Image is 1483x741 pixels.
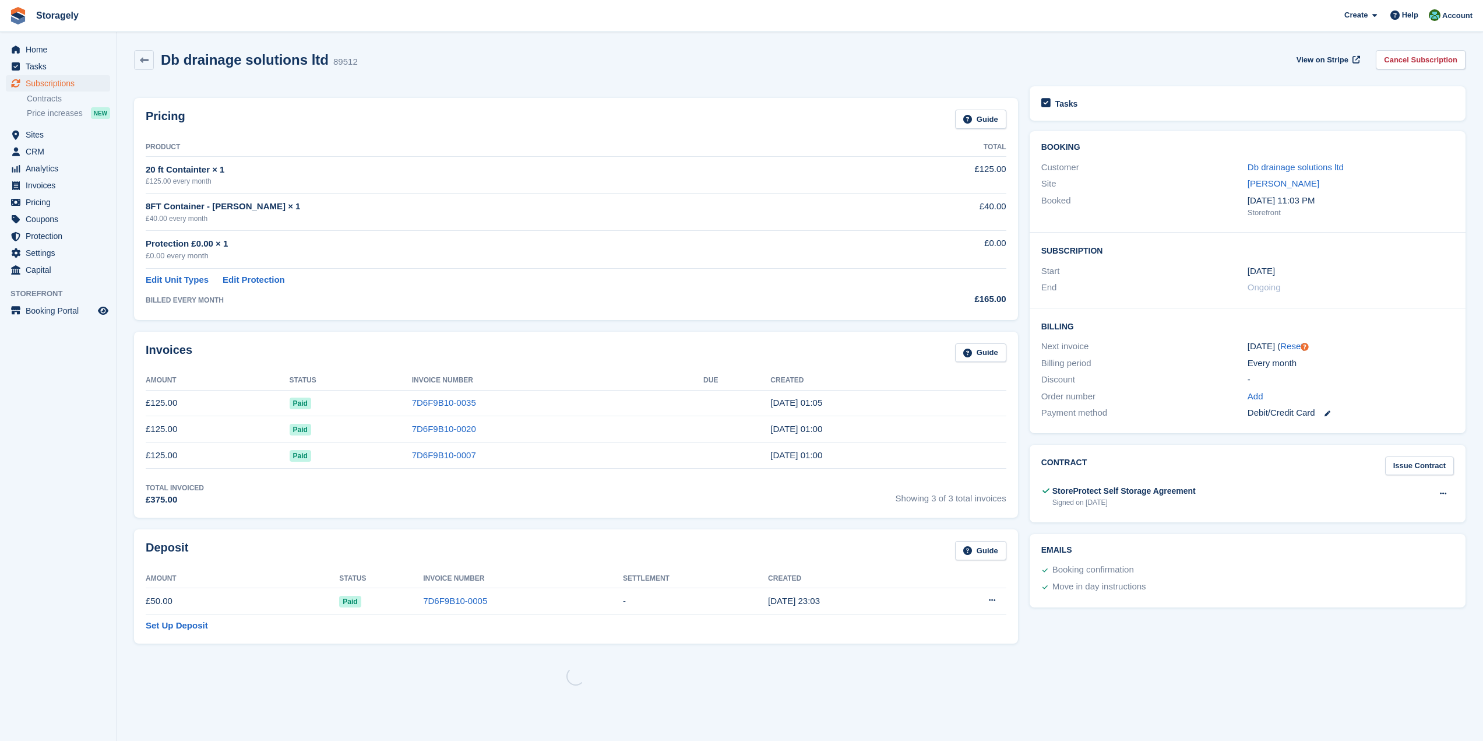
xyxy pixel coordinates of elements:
img: Notifications [1429,9,1440,21]
th: Amount [146,570,339,588]
time: 2025-06-07 00:00:00 UTC [1248,265,1275,278]
a: Set Up Deposit [146,619,208,633]
span: Pricing [26,194,96,210]
a: Guide [955,541,1006,560]
div: 89512 [333,55,358,69]
h2: Contract [1041,456,1087,476]
div: Every month [1248,357,1454,370]
th: Total [860,138,1006,157]
time: 2025-06-05 22:03:33 UTC [768,596,820,606]
th: Invoice Number [412,371,703,390]
div: 8FT Container - [PERSON_NAME] × 1 [146,200,860,213]
div: NEW [91,107,110,119]
span: Help [1402,9,1418,21]
span: Tasks [26,58,96,75]
time: 2025-06-07 00:00:54 UTC [770,450,822,460]
div: Payment method [1041,406,1248,420]
a: menu [6,143,110,160]
a: Add [1248,390,1263,403]
span: Booking Portal [26,303,96,319]
div: £375.00 [146,493,204,507]
a: Edit Protection [223,273,285,287]
div: Discount [1041,373,1248,387]
td: £125.00 [146,443,290,469]
h2: Invoices [146,343,192,363]
div: Billing period [1041,357,1248,370]
div: £125.00 every month [146,176,860,187]
div: Next invoice [1041,340,1248,353]
span: Capital [26,262,96,278]
div: - [1248,373,1454,387]
div: End [1041,281,1248,294]
h2: Pricing [146,110,185,129]
div: £0.00 every month [146,250,860,262]
a: Price increases NEW [27,107,110,120]
h2: Billing [1041,320,1454,332]
a: Guide [955,343,1006,363]
span: CRM [26,143,96,160]
div: Storefront [1248,207,1454,219]
th: Created [770,371,1006,390]
span: Price increases [27,108,83,119]
span: Account [1442,10,1473,22]
span: Paid [290,424,311,436]
div: Booked [1041,194,1248,219]
div: BILLED EVERY MONTH [146,295,860,305]
td: £40.00 [860,194,1006,230]
a: Storagely [31,6,83,25]
a: menu [6,211,110,227]
h2: Booking [1041,143,1454,152]
a: Edit Unit Types [146,273,209,287]
a: menu [6,262,110,278]
h2: Subscription [1041,244,1454,256]
a: Preview store [96,304,110,318]
span: Protection [26,228,96,244]
a: 7D6F9B10-0007 [412,450,476,460]
h2: Tasks [1055,99,1078,109]
span: Storefront [10,288,116,300]
a: View on Stripe [1292,50,1362,69]
div: Move in day instructions [1052,580,1146,594]
a: Contracts [27,93,110,104]
th: Status [339,570,423,588]
a: menu [6,160,110,177]
a: 7D6F9B10-0035 [412,398,476,408]
div: Signed on [DATE] [1052,497,1196,508]
a: Cancel Subscription [1376,50,1466,69]
div: StoreProtect Self Storage Agreement [1052,485,1196,497]
a: [PERSON_NAME] [1248,178,1319,188]
time: 2025-08-07 00:05:48 UTC [770,398,822,408]
th: Invoice Number [423,570,623,588]
span: Paid [290,398,311,409]
a: menu [6,177,110,194]
a: Reset [1280,341,1303,351]
span: Ongoing [1248,282,1281,292]
a: menu [6,58,110,75]
span: Coupons [26,211,96,227]
div: Debit/Credit Card [1248,406,1454,420]
img: stora-icon-8386f47178a22dfd0bd8f6a31ec36ba5ce8667c1dd55bd0f319d3a0aa187defe.svg [9,7,27,24]
span: Create [1344,9,1368,21]
span: Sites [26,127,96,143]
div: Total Invoiced [146,483,204,493]
div: Order number [1041,390,1248,403]
div: Tooltip anchor [1299,342,1310,352]
a: menu [6,194,110,210]
a: 7D6F9B10-0020 [412,424,476,434]
a: menu [6,303,110,319]
th: Amount [146,371,290,390]
a: Db drainage solutions ltd [1248,162,1344,172]
td: £125.00 [860,156,1006,193]
a: menu [6,41,110,58]
div: Booking confirmation [1052,563,1134,577]
div: Customer [1041,161,1248,174]
a: menu [6,75,110,92]
th: Settlement [623,570,768,588]
h2: Emails [1041,546,1454,555]
td: £0.00 [860,230,1006,268]
span: Paid [290,450,311,462]
span: Subscriptions [26,75,96,92]
span: Settings [26,245,96,261]
a: Issue Contract [1385,456,1454,476]
a: menu [6,228,110,244]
